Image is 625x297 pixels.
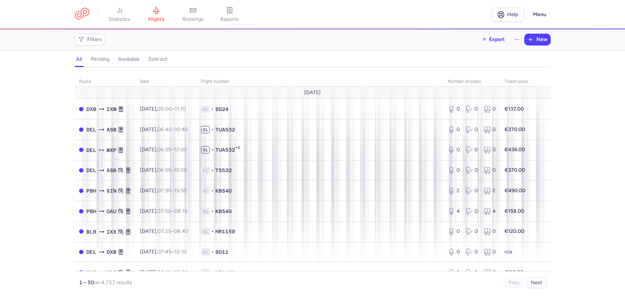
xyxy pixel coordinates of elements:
[211,228,214,235] span: •
[201,105,210,113] span: 1L
[107,268,116,276] span: NDC
[79,279,94,286] strong: 1 – 50
[157,208,187,214] span: –
[484,269,496,276] div: 0
[484,208,496,215] div: 4
[201,208,210,215] span: 1L
[505,208,524,214] strong: €158.00
[215,228,235,235] span: HR1159
[86,126,96,134] span: DEL
[148,16,164,23] span: flights
[157,228,189,234] span: –
[157,167,171,173] time: 06:55
[215,269,235,276] span: HR1183
[75,34,105,45] button: Filters
[211,269,214,276] span: •
[201,167,210,174] span: 1L
[94,279,132,286] span: on 4,757 results
[484,146,496,153] div: 0
[157,269,188,275] span: –
[86,166,96,174] span: DEL
[91,56,109,63] h4: pending
[148,56,167,63] h4: sold out
[174,269,188,275] time: 09:30
[140,208,187,214] span: [DATE],
[484,187,496,194] div: 2
[140,126,188,133] span: [DATE],
[215,146,235,153] span: TUA532
[107,228,116,236] span: IXX
[211,7,248,23] a: reports
[525,34,550,45] button: New
[174,167,187,173] time: 10:55
[138,7,175,23] a: flights
[140,106,186,112] span: [DATE],
[157,106,172,112] time: 05:00
[182,16,204,23] span: bookings
[201,228,210,235] span: 1L
[140,146,187,153] span: [DATE],
[86,187,96,195] span: PBH
[466,126,478,133] div: 0
[211,167,214,174] span: •
[175,126,188,133] time: 10:40
[491,8,524,22] a: Help
[448,105,460,113] div: 0
[484,167,496,174] div: 0
[109,16,130,23] span: statistics
[157,249,187,255] span: –
[211,126,214,133] span: •
[448,126,460,133] div: 0
[505,146,525,153] strong: €436.00
[215,187,232,194] span: KB540
[201,269,210,276] span: 1L
[157,106,186,112] span: –
[86,248,96,256] span: DEL
[466,187,478,194] div: 0
[211,208,214,215] span: •
[157,208,171,214] time: 07:50
[505,249,512,255] span: n/a
[220,16,239,23] span: reports
[466,146,478,153] div: 0
[201,146,210,153] span: 1L
[489,37,505,42] span: Export
[505,228,524,234] strong: €120.00
[529,8,551,22] button: Menu
[174,208,187,214] time: 08:15
[174,146,187,153] time: 17:00
[157,146,171,153] time: 06:55
[157,167,187,173] span: –
[505,188,525,194] strong: €490.00
[505,277,524,288] button: Prev.
[505,126,525,133] strong: €370.00
[75,8,89,21] a: CitizenPlane red outlined logo
[500,76,532,87] th: Ticket price
[201,126,210,133] span: 1L
[484,126,496,133] div: 0
[484,228,496,235] div: 0
[215,248,228,256] span: SG11
[175,7,211,23] a: bookings
[201,248,210,256] span: 1L
[157,126,188,133] span: –
[466,105,478,113] div: 0
[211,187,214,194] span: •
[86,228,96,236] span: BLR
[215,167,232,174] span: T5532
[157,249,171,255] time: 07:45
[76,56,82,63] h4: all
[174,249,187,255] time: 10:10
[107,248,116,256] span: DXB
[477,34,510,45] button: Export
[107,105,116,113] span: IXM
[101,7,138,23] a: statistics
[140,228,189,234] span: [DATE],
[448,187,460,194] div: 2
[118,56,139,63] h4: bookable
[157,126,172,133] time: 06:40
[484,248,496,256] div: 0
[107,146,116,154] span: MXP
[107,207,116,215] span: GAU
[197,76,443,87] th: Flight number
